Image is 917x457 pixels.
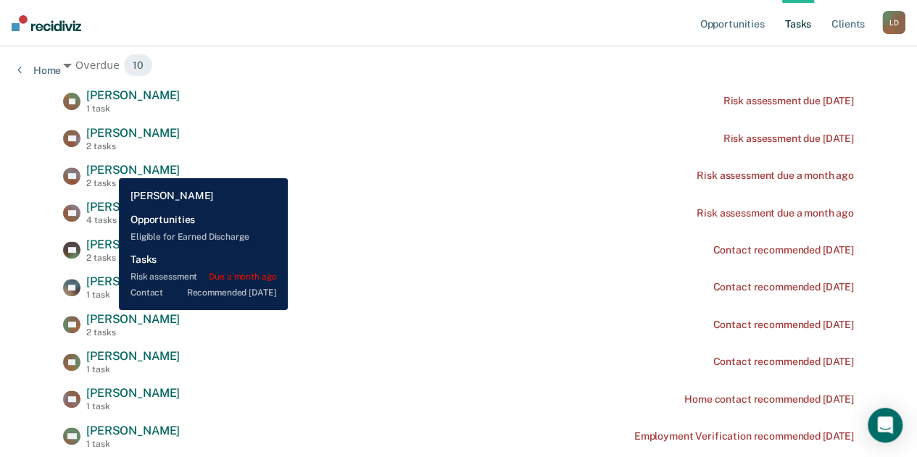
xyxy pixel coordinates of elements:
div: L D [882,11,905,34]
div: 1 task [86,439,180,449]
div: 2 tasks [86,327,180,337]
div: 1 task [86,401,180,411]
div: 1 task [86,364,180,374]
div: Contact recommended [DATE] [713,319,853,331]
div: Risk assessment due [DATE] [723,95,853,107]
div: Home contact recommended [DATE] [684,393,854,406]
div: Employment Verification recommended [DATE] [634,430,854,443]
div: Overdue 10 [63,54,854,77]
div: 1 task [86,290,180,300]
span: [PERSON_NAME] [86,88,180,102]
img: Recidiviz [12,15,81,31]
span: [PERSON_NAME] [86,238,180,251]
span: [PERSON_NAME] [86,200,180,214]
span: [PERSON_NAME] [86,163,180,177]
button: LD [882,11,905,34]
div: Contact recommended [DATE] [713,356,853,368]
div: 2 tasks [86,141,180,151]
div: Contact recommended [DATE] [713,281,853,293]
div: Risk assessment due a month ago [697,169,854,182]
div: Risk assessment due [DATE] [723,133,853,145]
div: Open Intercom Messenger [868,408,903,443]
div: 2 tasks [86,253,180,263]
div: Risk assessment due a month ago [697,207,854,219]
span: [PERSON_NAME] [86,349,180,363]
a: Home [17,64,61,77]
div: Contact recommended [DATE] [713,244,853,256]
div: 4 tasks [86,215,180,225]
div: 2 tasks [86,178,180,188]
div: 1 task [86,104,180,114]
span: [PERSON_NAME] [86,386,180,400]
span: 10 [123,54,153,77]
span: [PERSON_NAME] [86,126,180,140]
span: [PERSON_NAME] [86,424,180,437]
span: [PERSON_NAME] [86,274,180,288]
span: [PERSON_NAME] [86,312,180,326]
